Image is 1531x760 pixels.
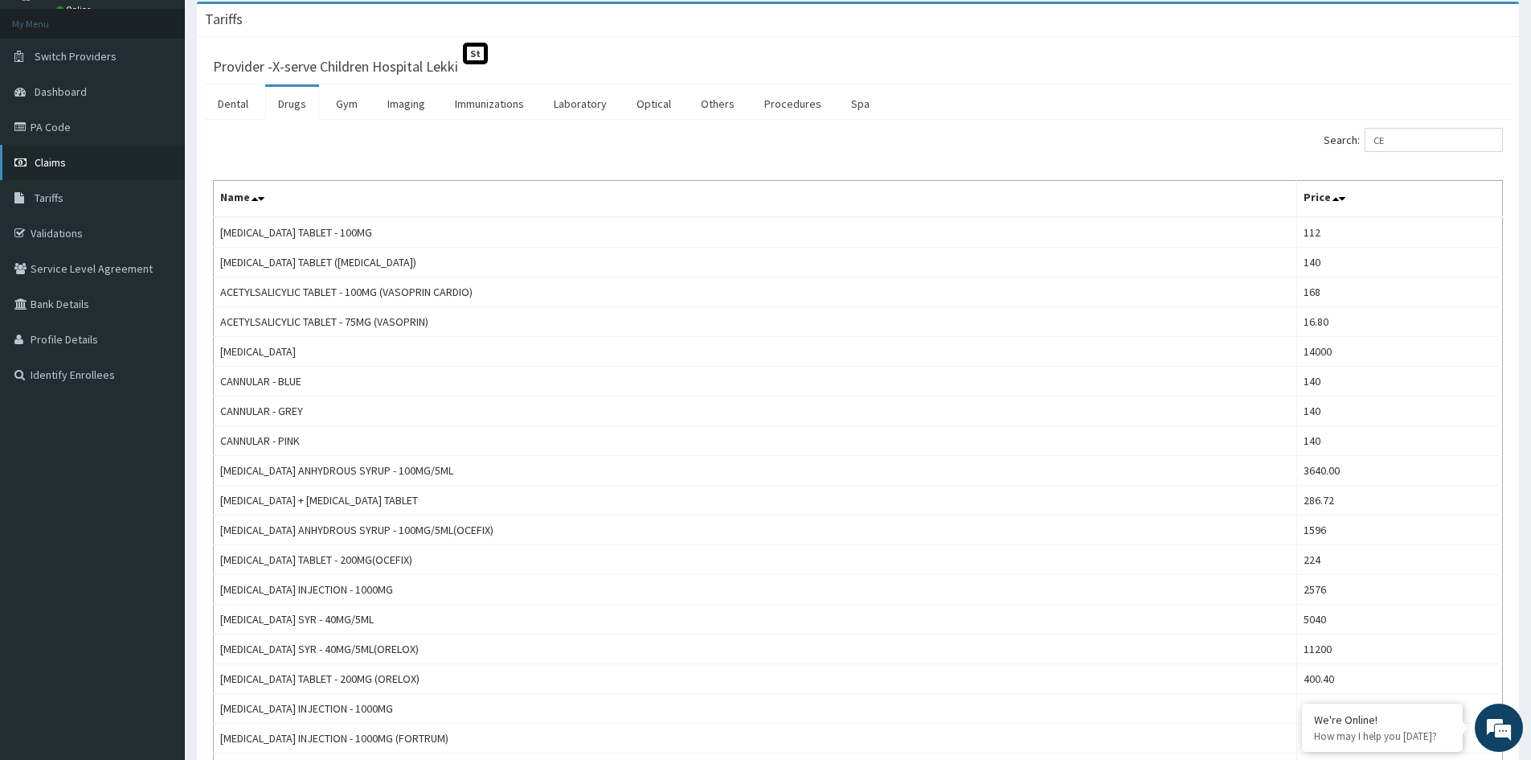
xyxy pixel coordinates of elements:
th: Name [214,181,1297,218]
td: [MEDICAL_DATA] SYR - 40MG/5ML [214,605,1297,635]
td: 224 [1296,545,1502,575]
td: [MEDICAL_DATA] TABLET - 100MG [214,217,1297,248]
td: 140 [1296,396,1502,426]
h3: Tariffs [205,12,243,27]
th: Price [1296,181,1502,218]
span: St [463,43,488,64]
textarea: Type your message and hit 'Enter' [8,439,306,495]
td: 16.80 [1296,307,1502,337]
td: ACETYLSALICYLIC TABLET - 75MG (VASOPRIN) [214,307,1297,337]
a: Drugs [265,87,319,121]
td: 14000 [1296,337,1502,367]
span: Switch Providers [35,49,117,64]
td: 112 [1296,217,1502,248]
div: Chat with us now [84,90,270,111]
a: Dental [205,87,261,121]
a: Online [56,4,95,15]
span: We're online! [93,203,222,365]
td: 286.72 [1296,486,1502,516]
span: Claims [35,155,66,170]
td: 2016.00 [1296,694,1502,724]
a: Laboratory [541,87,620,121]
td: [MEDICAL_DATA] SYR - 40MG/5ML(ORELOX) [214,635,1297,664]
img: d_794563401_company_1708531726252_794563401 [30,80,65,121]
span: Tariffs [35,191,63,205]
td: [MEDICAL_DATA] [214,337,1297,367]
td: [MEDICAL_DATA] INJECTION - 1000MG [214,575,1297,605]
td: [MEDICAL_DATA] INJECTION - 1000MG [214,694,1297,724]
h3: Provider - X-serve Children Hospital Lekki [213,60,458,74]
td: 140 [1296,367,1502,396]
td: [MEDICAL_DATA] TABLET ([MEDICAL_DATA]) [214,248,1297,277]
div: We're Online! [1314,713,1451,727]
a: Optical [624,87,684,121]
td: ACETYLSALICYLIC TABLET - 100MG (VASOPRIN CARDIO) [214,277,1297,307]
td: 11200 [1296,635,1502,664]
td: 168 [1296,277,1502,307]
td: 140 [1296,426,1502,456]
td: [MEDICAL_DATA] ANHYDROUS SYRUP - 100MG/5ML [214,456,1297,486]
a: Immunizations [442,87,537,121]
td: CANNULAR - PINK [214,426,1297,456]
td: 5040 [1296,605,1502,635]
td: CANNULAR - BLUE [214,367,1297,396]
a: Imaging [375,87,438,121]
a: Procedures [751,87,834,121]
span: Dashboard [35,84,87,99]
td: 1596 [1296,516,1502,545]
td: [MEDICAL_DATA] TABLET - 200MG (ORELOX) [214,664,1297,694]
td: CANNULAR - GREY [214,396,1297,426]
a: Spa [838,87,882,121]
label: Search: [1324,128,1503,152]
a: Gym [323,87,370,121]
div: Minimize live chat window [264,8,302,47]
p: How may I help you today? [1314,729,1451,743]
td: 5600 [1296,724,1502,754]
td: 140 [1296,248,1502,277]
td: [MEDICAL_DATA] INJECTION - 1000MG (FORTRUM) [214,724,1297,754]
td: [MEDICAL_DATA] TABLET - 200MG(OCEFIX) [214,545,1297,575]
td: [MEDICAL_DATA] + [MEDICAL_DATA] TABLET [214,486,1297,516]
td: 2576 [1296,575,1502,605]
td: [MEDICAL_DATA] ANHYDROUS SYRUP - 100MG/5ML(OCEFIX) [214,516,1297,545]
td: 3640.00 [1296,456,1502,486]
a: Others [688,87,747,121]
input: Search: [1365,128,1503,152]
td: 400.40 [1296,664,1502,694]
